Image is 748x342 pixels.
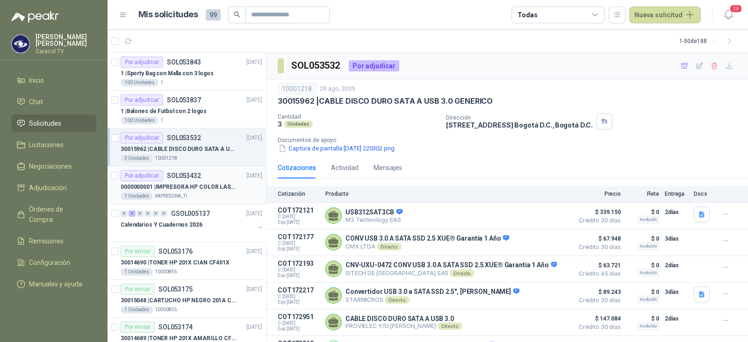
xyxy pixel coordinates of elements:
[36,34,96,47] p: [PERSON_NAME] [PERSON_NAME]
[626,286,659,298] p: $ 0
[574,218,621,223] span: Crédito 30 días
[345,235,509,243] p: CONV USB 3.0 A SATA SSD 2.5 XUE® Garantía 1 Año
[121,170,163,181] div: Por adjudicar
[171,210,210,217] p: GSOL005137
[11,254,96,271] a: Configuración
[729,4,742,13] span: 20
[438,322,462,330] div: Directo
[11,200,96,228] a: Órdenes de Compra
[278,241,320,246] span: C: [DATE]
[377,243,402,250] div: Directo
[246,134,262,142] p: [DATE]
[206,9,221,21] span: 99
[11,71,96,89] a: Inicio
[108,91,266,128] a: Por adjudicarSOL053837[DATE] 1 |Balones de Futbol con 2 logos100 Unidades1
[450,270,475,277] div: Directo
[246,323,262,332] p: [DATE]
[29,204,87,225] span: Órdenes de Compra
[574,298,621,303] span: Crédito 30 días
[121,79,158,86] div: 100 Unidades
[158,324,193,330] p: SOL053174
[345,261,557,270] p: CNV-UXU-0472 CONV USB 3.0 A SATA SSD 2.5 XUE® Garantía 1 Año
[665,233,688,244] p: 3 días
[121,296,237,305] p: 30015048 | CARTUCHO HP NEGRO 201A CF400X
[29,97,43,107] span: Chat
[138,8,198,21] h1: Mis solicitudes
[160,79,163,86] p: 1
[345,296,519,304] p: STARMICROS
[121,69,214,78] p: 1 | Sporty Bag con Malla con 3 logos
[284,121,313,128] div: Unidades
[345,315,462,322] p: CABLE DISCO DURO SATA A USB 3.0
[518,10,537,20] div: Todas
[694,191,712,197] p: Docs
[121,258,230,267] p: 30014690 | TONER HP 201X CIAN CF401X
[160,210,167,217] div: 0
[108,53,266,91] a: Por adjudicarSOL053843[DATE] 1 |Sporty Bag con Malla con 3 logos100 Unidades1
[637,216,659,223] div: Incluido
[665,313,688,324] p: 2 días
[11,179,96,197] a: Adjudicación
[574,191,621,197] p: Precio
[29,75,44,85] span: Inicio
[121,145,237,154] p: 30015962 | CABLE DISCO DURO SATA A USB 3.0 GENERICO
[29,257,70,268] span: Configuración
[121,321,155,333] div: Por enviar
[574,313,621,324] span: $ 147.084
[12,35,29,53] img: Company Logo
[108,166,266,204] a: Por adjudicarSOL053432[DATE] 0000000001 |IMPRESORA HP COLOR LASERJET MANAGED E45028DN1 UnidadesIM...
[29,118,61,128] span: Solicitudes
[665,286,688,298] p: 3 días
[158,248,193,255] p: SOL053176
[158,286,193,292] p: SOL053175
[108,242,266,280] a: Por enviarSOL053176[DATE] 30014690 |TONER HP 201X CIAN CF401X1 Unidades10000855
[278,137,744,143] p: Documentos de apoyo
[637,296,659,303] div: Incluido
[11,157,96,175] a: Negociaciones
[665,191,688,197] p: Entrega
[278,207,320,214] p: COT172121
[29,279,82,289] span: Manuales y ayuda
[626,260,659,271] p: $ 0
[720,7,737,23] button: 20
[374,163,402,173] div: Mensajes
[155,155,177,162] p: 10001218
[278,326,320,332] span: Exp: [DATE]
[167,135,201,141] p: SOL053532
[345,216,403,223] p: M3 Technology SAS
[626,313,659,324] p: $ 0
[345,208,403,217] p: USB312SAT3CB
[278,120,282,128] p: 3
[278,220,320,225] span: Exp: [DATE]
[234,11,240,18] span: search
[129,210,136,217] div: 3
[278,83,316,94] div: 10001218
[320,85,355,93] p: 26 ago, 2025
[626,207,659,218] p: $ 0
[574,244,621,250] span: Crédito 30 días
[665,207,688,218] p: 2 días
[278,299,320,305] span: Exp: [DATE]
[121,246,155,257] div: Por enviar
[121,306,153,313] div: 1 Unidades
[108,280,266,318] a: Por enviarSOL053175[DATE] 30015048 |CARTUCHO HP NEGRO 201A CF400X1 Unidades10000855
[278,313,320,321] p: COT172951
[121,183,237,192] p: 0000000001 | IMPRESORA HP COLOR LASERJET MANAGED E45028DN
[121,192,153,200] div: 1 Unidades
[155,306,177,313] p: 10000855
[246,209,262,218] p: [DATE]
[574,324,621,330] span: Crédito 30 días
[160,117,163,124] p: 1
[121,94,163,106] div: Por adjudicar
[246,96,262,105] p: [DATE]
[29,183,67,193] span: Adjudicación
[637,242,659,250] div: Incluido
[574,233,621,244] span: $ 67.948
[121,284,155,295] div: Por enviar
[152,210,159,217] div: 0
[121,107,207,116] p: 1 | Balones de Futbol con 2 logos
[121,57,163,68] div: Por adjudicar
[29,236,64,246] span: Remisiones
[626,191,659,197] p: Flete
[325,191,568,197] p: Producto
